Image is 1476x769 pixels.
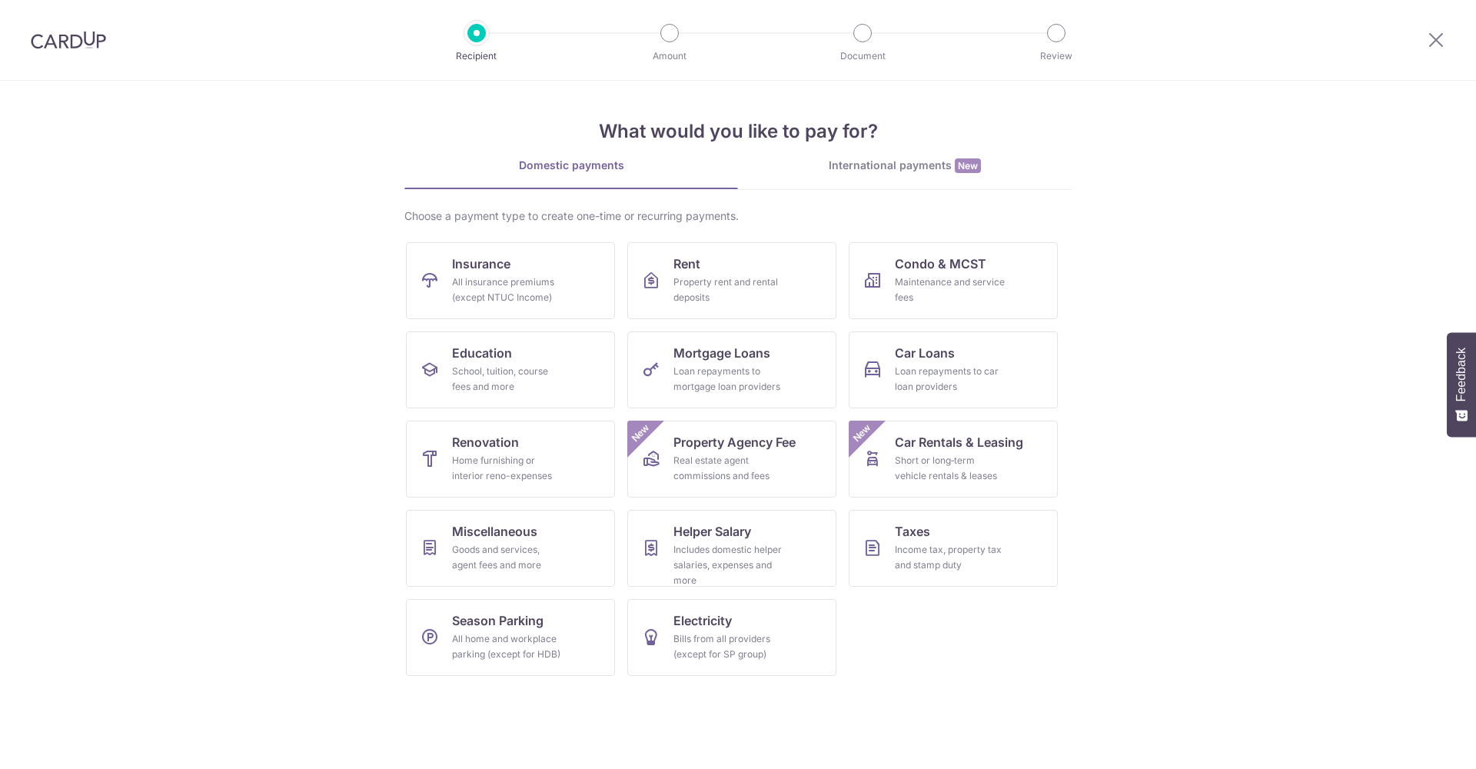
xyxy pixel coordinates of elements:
h4: What would you like to pay for? [404,118,1072,145]
span: Property Agency Fee [673,433,796,451]
span: New [955,158,981,173]
a: Car Rentals & LeasingShort or long‑term vehicle rentals & leasesNew [849,421,1058,498]
span: Electricity [673,611,732,630]
a: TaxesIncome tax, property tax and stamp duty [849,510,1058,587]
div: Maintenance and service fees [895,275,1006,305]
div: Goods and services, agent fees and more [452,542,563,573]
div: Includes domestic helper salaries, expenses and more [673,542,784,588]
div: Loan repayments to mortgage loan providers [673,364,784,394]
div: Real estate agent commissions and fees [673,453,784,484]
p: Recipient [420,48,534,64]
div: Income tax, property tax and stamp duty [895,542,1006,573]
span: Taxes [895,522,930,541]
a: Helper SalaryIncludes domestic helper salaries, expenses and more [627,510,836,587]
div: School, tuition, course fees and more [452,364,563,394]
span: Renovation [452,433,519,451]
a: RenovationHome furnishing or interior reno-expenses [406,421,615,498]
a: Property Agency FeeReal estate agent commissions and feesNew [627,421,836,498]
div: Choose a payment type to create one-time or recurring payments. [404,208,1072,224]
button: Feedback - Show survey [1447,332,1476,437]
div: Bills from all providers (except for SP group) [673,631,784,662]
div: Short or long‑term vehicle rentals & leases [895,453,1006,484]
span: Car Loans [895,344,955,362]
span: Mortgage Loans [673,344,770,362]
a: ElectricityBills from all providers (except for SP group) [627,599,836,676]
span: Miscellaneous [452,522,537,541]
span: Feedback [1454,348,1468,401]
span: Education [452,344,512,362]
div: Domestic payments [404,158,738,173]
a: MiscellaneousGoods and services, agent fees and more [406,510,615,587]
div: International payments [738,158,1072,174]
span: Condo & MCST [895,255,986,273]
a: EducationSchool, tuition, course fees and more [406,331,615,408]
img: CardUp [31,31,106,49]
p: Document [806,48,919,64]
span: Car Rentals & Leasing [895,433,1023,451]
p: Review [999,48,1113,64]
a: Condo & MCSTMaintenance and service fees [849,242,1058,319]
a: Mortgage LoansLoan repayments to mortgage loan providers [627,331,836,408]
p: Amount [613,48,726,64]
div: All home and workplace parking (except for HDB) [452,631,563,662]
a: Season ParkingAll home and workplace parking (except for HDB) [406,599,615,676]
a: Car LoansLoan repayments to car loan providers [849,331,1058,408]
div: Property rent and rental deposits [673,275,784,305]
span: Rent [673,255,700,273]
span: Insurance [452,255,510,273]
span: New [628,421,653,446]
a: RentProperty rent and rental deposits [627,242,836,319]
div: All insurance premiums (except NTUC Income) [452,275,563,305]
span: Season Parking [452,611,544,630]
span: New [849,421,875,446]
div: Home furnishing or interior reno-expenses [452,453,563,484]
a: InsuranceAll insurance premiums (except NTUC Income) [406,242,615,319]
span: Helper Salary [673,522,751,541]
div: Loan repayments to car loan providers [895,364,1006,394]
iframe: Opens a widget where you can find more information [1377,723,1461,761]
